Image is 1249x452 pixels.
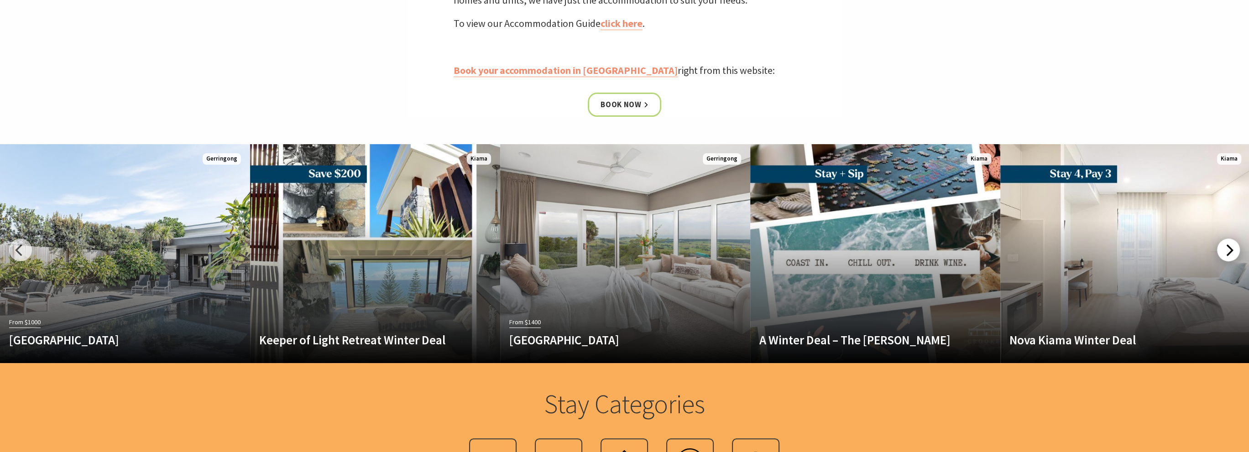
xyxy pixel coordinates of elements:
h4: Keeper of Light Retreat Winter Deal [259,333,454,347]
span: Kiama [967,153,991,165]
p: To view our Accommodation Guide . [454,16,796,31]
a: Another Image Used Keeper of Light Retreat Winter Deal Kiama [250,144,500,363]
a: Another Image Used From $1400 [GEOGRAPHIC_DATA] Gerringong [500,144,750,363]
a: Book now [588,93,661,117]
h2: Stay Categories [446,388,804,420]
a: click here [601,17,643,30]
h4: [GEOGRAPHIC_DATA] [509,333,704,347]
span: Kiama [467,153,491,165]
span: From $1400 [509,317,541,327]
span: Kiama [1217,153,1241,165]
h4: A Winter Deal – The [PERSON_NAME] [759,333,954,347]
span: From $1000 [9,317,41,327]
p: right from this website: [454,62,796,78]
span: Gerringong [703,153,741,165]
h4: Nova Kiama Winter Deal [1009,333,1204,347]
a: Another Image Used A Winter Deal – The [PERSON_NAME] Kiama [750,144,1000,363]
span: Gerringong [203,153,241,165]
a: Book your accommodation in [GEOGRAPHIC_DATA] [454,64,678,77]
h4: [GEOGRAPHIC_DATA] [9,333,204,347]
